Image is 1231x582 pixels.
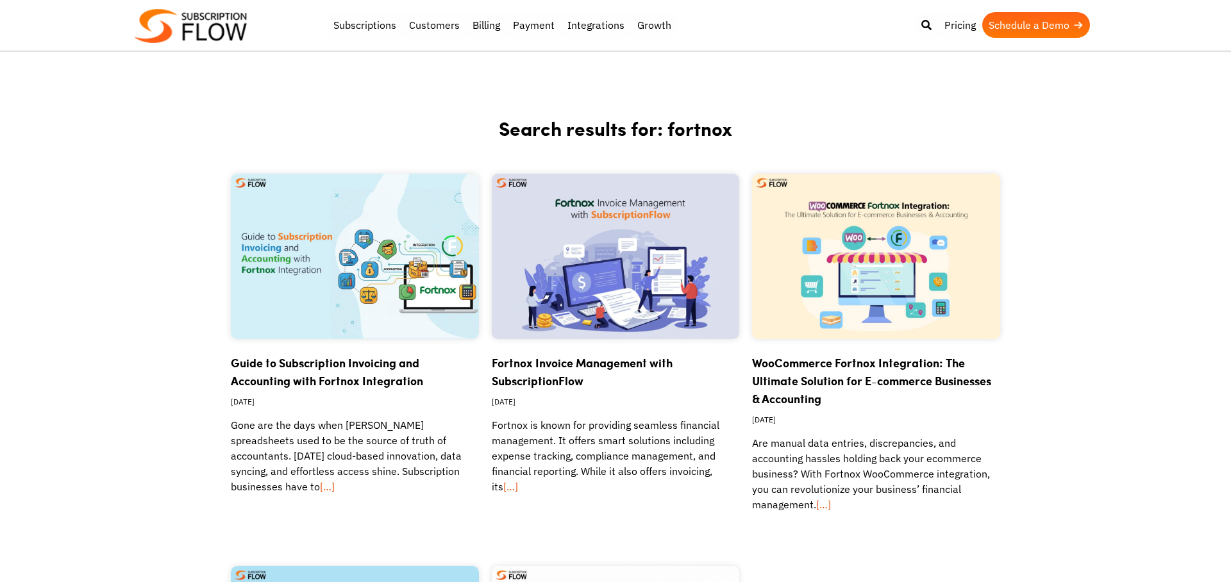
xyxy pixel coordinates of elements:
img: Subscriptionflow [135,9,247,43]
a: Payment [507,12,561,38]
p: Fortnox is known for providing seamless financial management. It offers smart solutions including... [492,417,740,494]
a: […] [816,498,831,511]
div: [DATE] [492,390,740,417]
a: Billing [466,12,507,38]
a: Subscriptions [327,12,403,38]
a: WooCommerce Fortnox Integration: The Ultimate Solution for E-commerce Businesses & Accounting [752,354,991,407]
a: Growth [631,12,678,38]
div: [DATE] [231,390,479,417]
a: Pricing [938,12,982,38]
p: Are manual data entries, discrepancies, and accounting hassles holding back your ecommerce busine... [752,435,1000,512]
a: Customers [403,12,466,38]
a: Guide to Subscription Invoicing and Accounting with Fortnox Integration [231,354,423,389]
img: fortnox invoice management [492,174,740,339]
img: Subscription Invoicing and Accounting with Fortnox Integration [231,174,479,339]
a: Schedule a Demo [982,12,1090,38]
p: Gone are the days when [PERSON_NAME] spreadsheets used to be the source of truth of accountants. ... [231,417,479,494]
a: Integrations [561,12,631,38]
a: […] [320,480,335,493]
img: WooCommerce fortnox integration [752,174,1000,339]
div: [DATE] [752,408,1000,435]
a: […] [503,480,518,493]
h2: Search results for: fortnox [231,115,1000,174]
a: Fortnox Invoice Management with SubscriptionFlow [492,354,673,389]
